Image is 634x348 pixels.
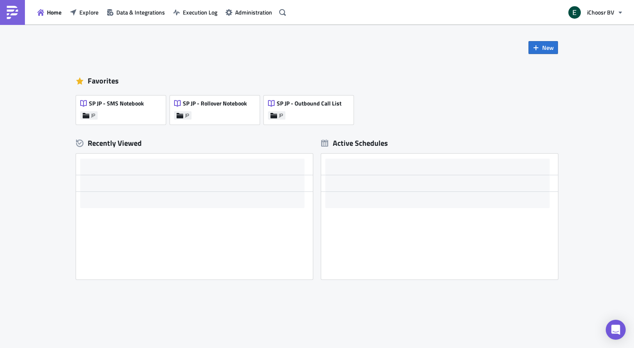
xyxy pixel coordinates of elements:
[47,8,61,17] span: Home
[76,75,558,87] div: Favorites
[563,3,628,22] button: iChoosr BV
[33,6,66,19] button: Home
[279,112,283,119] span: JP
[76,137,313,149] div: Recently Viewed
[606,320,626,340] div: Open Intercom Messenger
[277,100,342,107] span: SP JP - Outbound Call List
[103,6,169,19] button: Data & Integrations
[79,8,98,17] span: Explore
[528,41,558,54] button: New
[587,8,614,17] span: iChoosr BV
[321,138,388,148] div: Active Schedules
[568,5,582,20] img: Avatar
[235,8,272,17] span: Administration
[116,8,165,17] span: Data & Integrations
[185,112,189,119] span: JP
[542,43,554,52] span: New
[169,6,221,19] button: Execution Log
[6,6,19,19] img: PushMetrics
[91,112,95,119] span: JP
[221,6,276,19] button: Administration
[170,91,264,125] a: SP JP - Rollover NotebookJP
[76,91,170,125] a: SP JP - SMS NotebookJP
[89,100,144,107] span: SP JP - SMS Notebook
[183,100,247,107] span: SP JP - Rollover Notebook
[264,91,358,125] a: SP JP - Outbound Call ListJP
[183,8,217,17] span: Execution Log
[66,6,103,19] button: Explore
